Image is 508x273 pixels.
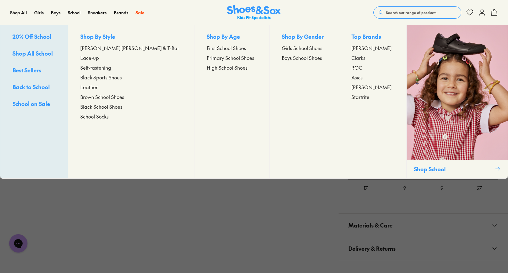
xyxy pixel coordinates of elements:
[80,44,179,52] span: [PERSON_NAME] [PERSON_NAME] & T-Bar
[80,74,122,81] span: Black Sports Shoes
[80,83,182,91] a: Leather
[339,214,508,237] button: Materials & Care
[348,216,393,234] span: Materials & Care
[34,9,44,16] a: Girls
[207,44,257,52] a: First School Shoes
[351,32,394,42] p: Top Brands
[282,54,326,61] a: Boys School Shoes
[13,32,56,42] a: 20% Off School
[80,103,182,110] a: Black School Shoes
[80,54,99,61] span: Lace-up
[414,165,492,173] p: Shop School
[351,44,391,52] span: [PERSON_NAME]
[13,100,56,109] a: School on Sale
[386,10,436,15] span: Search our range of products
[80,103,122,110] span: Black School Shoes
[88,9,107,16] a: Sneakers
[351,83,391,91] span: [PERSON_NAME]
[207,54,257,61] a: Primary School Shoes
[10,9,27,16] a: Shop All
[80,64,182,71] a: Self-fastening
[207,64,248,71] span: High School Shoes
[207,64,257,71] a: High School Shoes
[80,113,109,120] span: School Socks
[80,83,98,91] span: Leather
[351,54,365,61] span: Clarks
[282,32,326,42] p: Shop By Gender
[351,93,394,100] a: Startrite
[351,74,363,81] span: Asics
[13,66,41,74] span: Best Sellers
[227,5,281,20] a: Shoes & Sox
[407,25,508,160] img: SNS_10_2.png
[282,44,326,52] a: Girls School Shoes
[373,6,461,19] button: Search our range of products
[136,9,144,16] a: Sale
[386,180,423,196] div: 9
[461,180,498,196] div: 27
[348,180,383,196] div: 17
[351,64,394,71] a: ROC
[351,74,394,81] a: Asics
[406,25,508,178] a: Shop School
[13,49,53,57] span: Shop All School
[80,93,182,100] a: Brown School Shoes
[339,237,508,260] button: Delivery & Returns
[351,93,369,100] span: Startrite
[80,113,182,120] a: School Socks
[351,64,362,71] span: ROC
[351,44,394,52] a: [PERSON_NAME]
[207,44,246,52] span: First School Shoes
[51,9,60,16] a: Boys
[80,54,182,61] a: Lace-up
[114,9,128,16] a: Brands
[207,54,254,61] span: Primary School Shoes
[80,74,182,81] a: Black Sports Shoes
[207,32,257,42] p: Shop By Age
[80,32,182,42] p: Shop By Style
[68,9,81,16] a: School
[351,83,394,91] a: [PERSON_NAME]
[423,180,461,196] div: 9
[348,239,396,257] span: Delivery & Returns
[282,44,322,52] span: Girls School Shoes
[13,49,56,59] a: Shop All School
[80,93,124,100] span: Brown School Shoes
[80,44,182,52] a: [PERSON_NAME] [PERSON_NAME] & T-Bar
[13,83,50,91] span: Back to School
[282,54,322,61] span: Boys School Shoes
[6,232,31,255] iframe: Gorgias live chat messenger
[13,100,50,107] span: School on Sale
[13,83,56,92] a: Back to School
[80,64,111,71] span: Self-fastening
[351,54,394,61] a: Clarks
[13,33,51,40] span: 20% Off School
[13,66,56,75] a: Best Sellers
[227,5,281,20] img: SNS_Logo_Responsive.svg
